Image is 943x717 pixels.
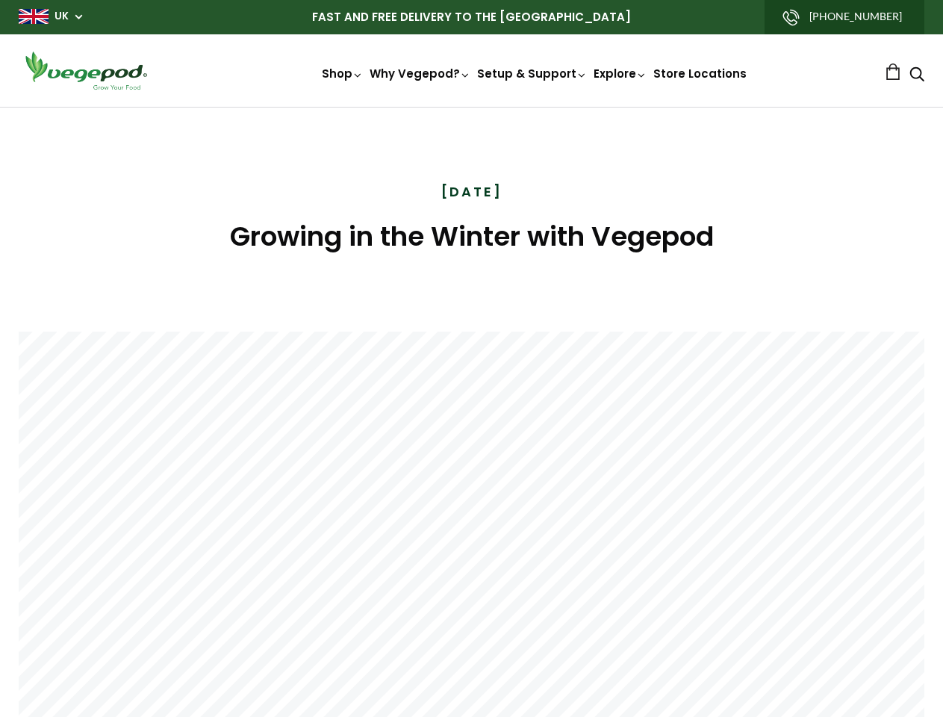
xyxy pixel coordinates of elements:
[322,66,364,81] a: Shop
[909,68,924,84] a: Search
[19,217,924,257] h1: Growing in the Winter with Vegepod
[19,9,49,24] img: gb_large.png
[653,66,747,81] a: Store Locations
[594,66,647,81] a: Explore
[441,181,502,202] time: [DATE]
[477,66,588,81] a: Setup & Support
[55,9,69,24] a: UK
[19,49,153,92] img: Vegepod
[370,66,471,81] a: Why Vegepod?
